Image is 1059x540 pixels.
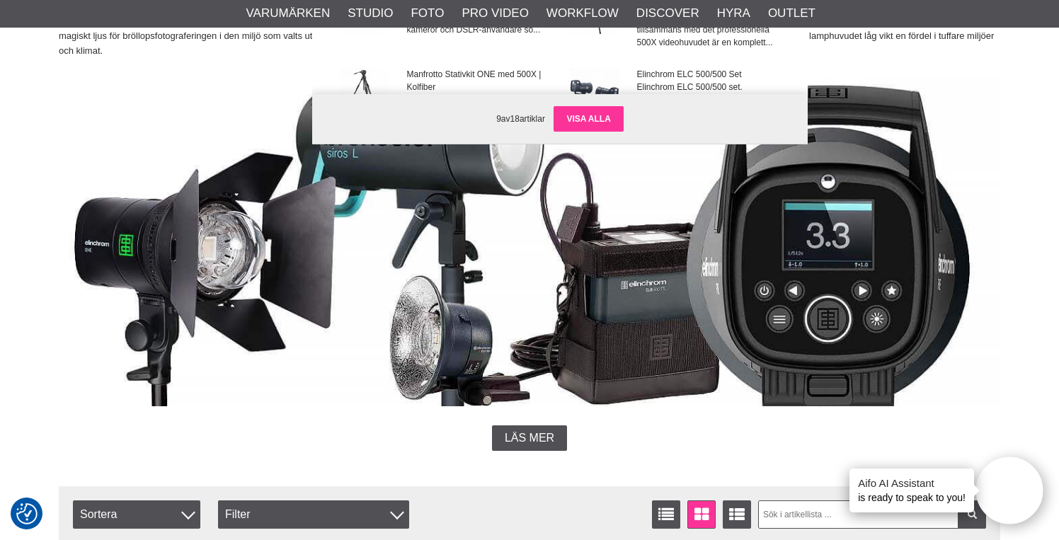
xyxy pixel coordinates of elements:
div: Filter [218,500,409,529]
a: Pro Video [462,4,528,23]
a: Studio [348,4,393,23]
div: is ready to speak to you! [849,469,974,512]
a: Outlet [768,4,815,23]
button: Samtyckesinställningar [16,501,38,527]
span: Läs mer [505,432,554,444]
span: Sortera [73,500,200,529]
a: Filtrera [958,500,986,529]
h4: Aifo AI Assistant [858,476,966,490]
a: Foto [411,4,444,23]
span: av [501,114,510,124]
a: Fönstervisning [687,500,716,529]
span: 9 [496,114,501,124]
a: Workflow [546,4,619,23]
span: 18 [510,114,520,124]
input: Sök i artikellista ... [758,500,987,529]
img: elinchrom-elc500-set.jpg [570,68,619,117]
a: Manfrotto Stativkit ONE med 500X | KolfiberManfrotto ONE Hybrid kolfiberstativ + 500X Fluidhuvud:... [331,59,559,141]
span: Manfrotto Stativkit ONE med 500X | Kolfiber [407,68,551,93]
span: Elinchrom ELC 500/500 Set [637,68,781,81]
img: ma-mkonec500x-001.jpg [340,68,389,117]
a: Varumärken [246,4,331,23]
img: Revisit consent button [16,503,38,524]
a: Utökad listvisning [723,500,751,529]
a: Visa alla [554,106,623,132]
a: Hyra [717,4,750,23]
a: Elinchrom ELC 500/500 SetElinchrom ELC 500/500 set. Elinchrom ELC 500 är studioblixten som släppe... [561,59,789,141]
span: Elinchrom ELC 500/500 set. Elinchrom ELC 500 är studioblixten som släpper lös din kreativa frihet... [637,81,781,132]
span: artiklar [520,114,545,124]
span: Manfrotto ONE Hybrid i aluminium tillsammans med det professionella 500X videohuvudet är en kompl... [637,11,781,49]
a: Discover [636,4,699,23]
a: Listvisning [652,500,680,529]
